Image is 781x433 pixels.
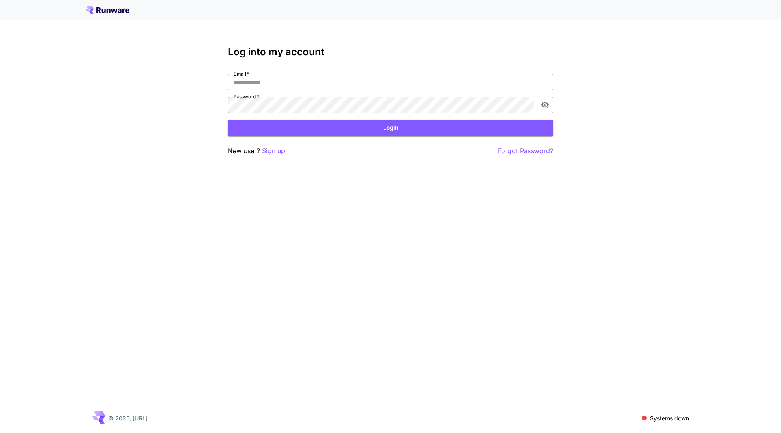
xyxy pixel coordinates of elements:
[498,146,553,156] button: Forgot Password?
[650,414,689,422] p: Systems down
[233,70,249,77] label: Email
[228,120,553,136] button: Login
[108,414,148,422] p: © 2025, [URL]
[262,146,285,156] button: Sign up
[228,146,285,156] p: New user?
[538,98,552,112] button: toggle password visibility
[228,46,553,58] h3: Log into my account
[233,93,260,100] label: Password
